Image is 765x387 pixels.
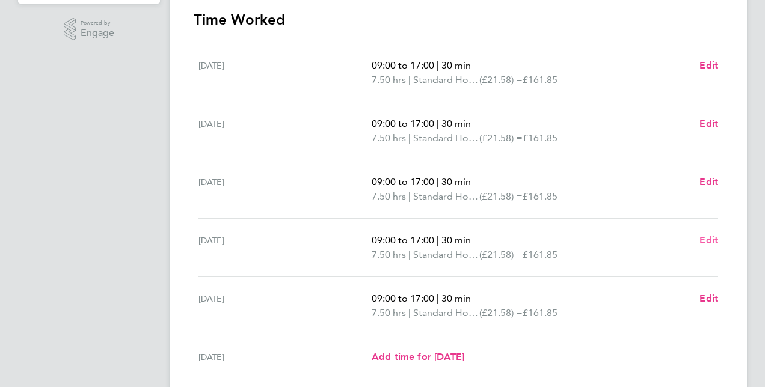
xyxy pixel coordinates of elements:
span: £161.85 [523,249,558,260]
div: [DATE] [198,350,372,364]
span: 30 min [441,293,471,304]
span: | [408,132,411,144]
a: Powered byEngage [64,18,115,41]
span: | [408,307,411,318]
div: [DATE] [198,117,372,145]
span: 30 min [441,234,471,246]
a: Edit [699,117,718,131]
span: (£21.58) = [479,190,523,202]
span: 7.50 hrs [372,249,406,260]
span: 7.50 hrs [372,307,406,318]
span: | [437,234,439,246]
span: 09:00 to 17:00 [372,118,434,129]
span: 09:00 to 17:00 [372,176,434,187]
span: | [437,118,439,129]
span: Edit [699,176,718,187]
h3: Time Worked [194,10,723,29]
span: 7.50 hrs [372,190,406,202]
span: | [437,293,439,304]
span: (£21.58) = [479,132,523,144]
a: Edit [699,58,718,73]
span: 30 min [441,59,471,71]
a: Edit [699,233,718,248]
span: | [408,190,411,202]
span: Edit [699,234,718,246]
span: Edit [699,59,718,71]
span: 09:00 to 17:00 [372,59,434,71]
a: Edit [699,291,718,306]
span: £161.85 [523,190,558,202]
span: Edit [699,118,718,129]
span: | [437,59,439,71]
span: (£21.58) = [479,307,523,318]
span: 09:00 to 17:00 [372,293,434,304]
span: | [408,249,411,260]
div: [DATE] [198,58,372,87]
span: 30 min [441,118,471,129]
span: £161.85 [523,307,558,318]
span: Edit [699,293,718,304]
span: 30 min [441,176,471,187]
span: (£21.58) = [479,249,523,260]
span: | [437,176,439,187]
span: £161.85 [523,132,558,144]
span: 7.50 hrs [372,74,406,85]
div: [DATE] [198,175,372,204]
div: [DATE] [198,291,372,320]
a: Add time for [DATE] [372,350,464,364]
span: 7.50 hrs [372,132,406,144]
span: Standard Hourly [413,306,479,320]
span: £161.85 [523,74,558,85]
span: Standard Hourly [413,189,479,204]
div: [DATE] [198,233,372,262]
a: Edit [699,175,718,189]
span: Engage [81,28,114,38]
span: Powered by [81,18,114,28]
span: Standard Hourly [413,131,479,145]
span: (£21.58) = [479,74,523,85]
span: Standard Hourly [413,248,479,262]
span: | [408,74,411,85]
span: 09:00 to 17:00 [372,234,434,246]
span: Add time for [DATE] [372,351,464,362]
span: Standard Hourly [413,73,479,87]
